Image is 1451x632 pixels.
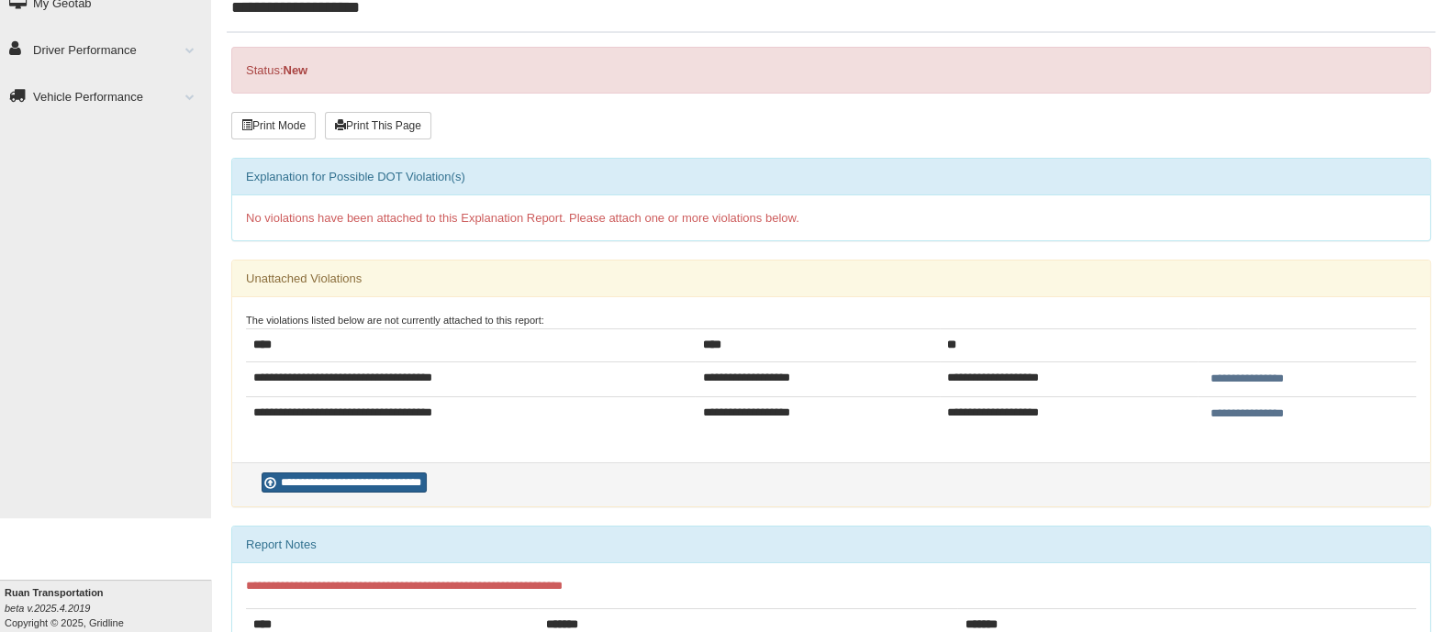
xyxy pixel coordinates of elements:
[5,587,104,598] b: Ruan Transportation
[231,47,1431,94] div: Status:
[5,585,211,630] div: Copyright © 2025, Gridline
[232,527,1430,563] div: Report Notes
[232,159,1430,195] div: Explanation for Possible DOT Violation(s)
[246,211,799,225] span: No violations have been attached to this Explanation Report. Please attach one or more violations...
[246,315,544,326] small: The violations listed below are not currently attached to this report:
[283,63,307,77] strong: New
[231,112,316,139] button: Print Mode
[5,603,90,614] i: beta v.2025.4.2019
[232,261,1430,297] div: Unattached Violations
[325,112,431,139] button: Print This Page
